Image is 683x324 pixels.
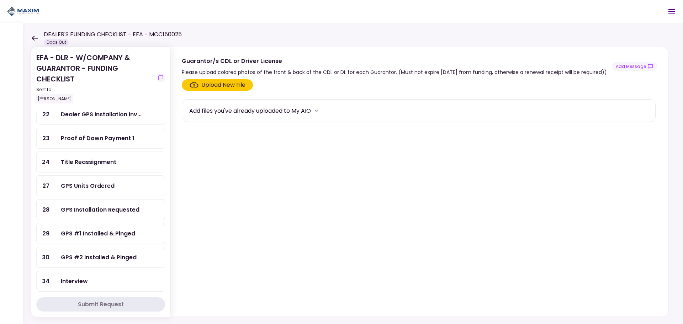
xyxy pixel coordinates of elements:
[36,86,154,93] div: Sent to:
[182,57,607,65] div: Guarantor/s CDL or Driver License
[36,104,165,125] a: 22Dealer GPS Installation Invoice
[37,200,55,220] div: 28
[37,104,55,124] div: 22
[311,105,322,116] button: more
[37,128,55,148] div: 23
[37,223,55,244] div: 29
[612,62,657,71] button: show-messages
[61,229,135,238] div: GPS #1 Installed & Pinged
[37,271,55,291] div: 34
[36,152,165,172] a: 24Title Reassignment
[663,3,680,20] button: Open menu
[170,47,669,317] div: Guarantor/s CDL or Driver LicensePlease upload colored photos of the front & back of the CDL or D...
[36,128,165,149] a: 23Proof of Down Payment 1
[37,176,55,196] div: 27
[61,158,116,166] div: Title Reassignment
[189,106,311,115] div: Add files you've already uploaded to My AIO
[78,300,124,309] div: Submit Request
[157,74,165,82] button: show-messages
[61,205,139,214] div: GPS Installation Requested
[61,277,88,286] div: Interview
[36,247,165,268] a: 30GPS #2 Installed & Pinged
[36,94,73,103] div: [PERSON_NAME]
[37,152,55,172] div: 24
[44,30,182,39] h1: DEALER'S FUNDING CHECKLIST - EFA - MCC150025
[201,81,245,89] div: Upload New File
[36,223,165,244] a: 29GPS #1 Installed & Pinged
[61,110,142,119] div: Dealer GPS Installation Invoice
[182,79,253,91] span: Click here to upload the required document
[36,199,165,220] a: 28GPS Installation Requested
[7,6,39,17] img: Partner icon
[182,68,607,76] div: Please upload colored photos of the front & back of the CDL or DL for each Guarantor. (Must not e...
[44,39,69,46] div: Docs Out
[37,247,55,267] div: 30
[61,253,137,262] div: GPS #2 Installed & Pinged
[36,271,165,292] a: 34Interview
[36,52,154,103] div: EFA - DLR - W/COMPANY & GUARANTOR - FUNDING CHECKLIST
[36,297,165,312] button: Submit Request
[61,181,115,190] div: GPS Units Ordered
[36,175,165,196] a: 27GPS Units Ordered
[61,134,134,143] div: Proof of Down Payment 1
